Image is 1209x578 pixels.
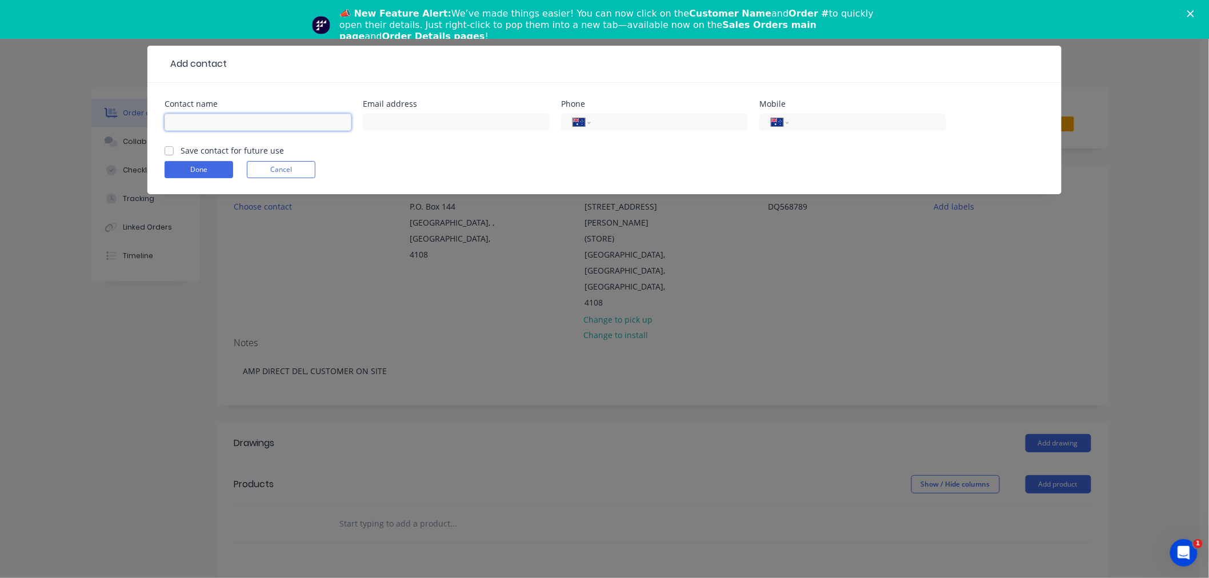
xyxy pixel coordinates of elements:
iframe: Intercom live chat [1170,539,1198,567]
div: Email address [363,100,550,108]
b: 📣 New Feature Alert: [339,8,451,19]
div: Contact name [165,100,351,108]
div: Add contact [165,57,227,71]
label: Save contact for future use [181,144,284,156]
span: 1 [1194,539,1203,548]
div: Close [1187,10,1199,17]
div: We’ve made things easier! You can now click on the and to quickly open their details. Just right-... [339,8,879,42]
b: Customer Name [689,8,771,19]
img: Profile image for Team [312,16,330,34]
div: Mobile [759,100,946,108]
div: Phone [561,100,748,108]
button: Cancel [247,161,315,178]
button: Done [165,161,233,178]
b: Order # [789,8,830,19]
b: Sales Orders main page [339,19,816,42]
b: Order Details pages [382,31,485,42]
